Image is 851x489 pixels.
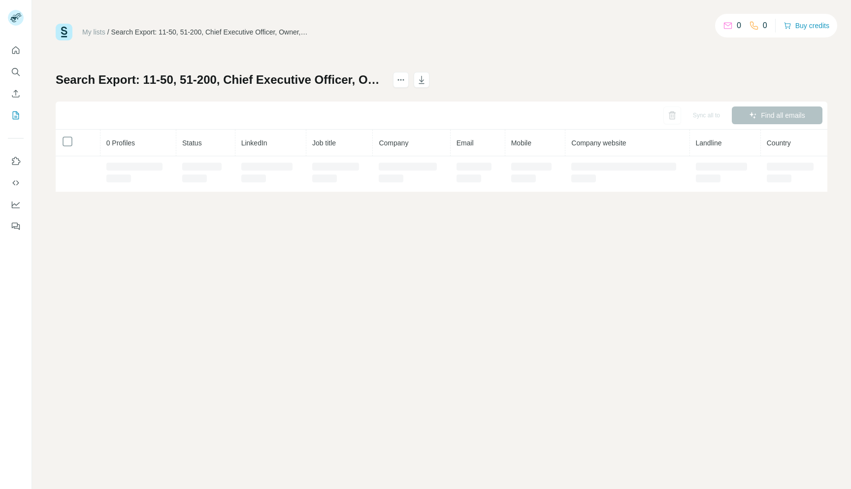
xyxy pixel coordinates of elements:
button: Use Surfe API [8,174,24,192]
button: Dashboard [8,196,24,213]
span: Country [767,139,791,147]
button: Search [8,63,24,81]
span: Status [182,139,202,147]
span: Company website [571,139,626,147]
span: LinkedIn [241,139,267,147]
span: Job title [312,139,336,147]
h1: Search Export: 11-50, 51-200, Chief Executive Officer, Owner, Co-Founder, Founder, Co-Owner, Chie... [56,72,384,88]
button: actions [393,72,409,88]
span: Mobile [511,139,531,147]
span: Landline [696,139,722,147]
button: Buy credits [784,19,829,33]
button: Enrich CSV [8,85,24,103]
button: Use Surfe on LinkedIn [8,152,24,170]
p: 0 [737,20,741,32]
span: 0 Profiles [106,139,135,147]
img: Surfe Logo [56,24,72,40]
button: My lists [8,106,24,124]
a: My lists [82,28,105,36]
li: / [107,27,109,37]
span: Email [457,139,474,147]
p: 0 [763,20,767,32]
button: Feedback [8,217,24,235]
div: Search Export: 11-50, 51-200, Chief Executive Officer, Owner, Co-Founder, Founder, Co-Owner, Chie... [111,27,308,37]
button: Quick start [8,41,24,59]
span: Company [379,139,408,147]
